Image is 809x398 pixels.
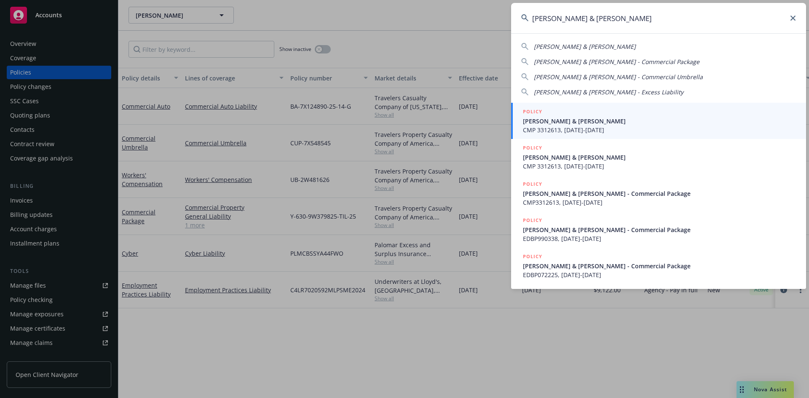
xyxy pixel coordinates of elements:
[523,262,796,270] span: [PERSON_NAME] & [PERSON_NAME] - Commercial Package
[523,270,796,279] span: EDBP072225, [DATE]-[DATE]
[523,153,796,162] span: [PERSON_NAME] & [PERSON_NAME]
[511,103,806,139] a: POLICY[PERSON_NAME] & [PERSON_NAME]CMP 3312613, [DATE]-[DATE]
[534,58,699,66] span: [PERSON_NAME] & [PERSON_NAME] - Commercial Package
[511,248,806,284] a: POLICY[PERSON_NAME] & [PERSON_NAME] - Commercial PackageEDBP072225, [DATE]-[DATE]
[534,43,636,51] span: [PERSON_NAME] & [PERSON_NAME]
[523,225,796,234] span: [PERSON_NAME] & [PERSON_NAME] - Commercial Package
[511,211,806,248] a: POLICY[PERSON_NAME] & [PERSON_NAME] - Commercial PackageEDBP990338, [DATE]-[DATE]
[511,3,806,33] input: Search...
[523,162,796,171] span: CMP 3312613, [DATE]-[DATE]
[534,88,683,96] span: [PERSON_NAME] & [PERSON_NAME] - Excess Liability
[523,189,796,198] span: [PERSON_NAME] & [PERSON_NAME] - Commercial Package
[523,234,796,243] span: EDBP990338, [DATE]-[DATE]
[523,126,796,134] span: CMP 3312613, [DATE]-[DATE]
[523,198,796,207] span: CMP3312613, [DATE]-[DATE]
[523,144,542,152] h5: POLICY
[523,252,542,261] h5: POLICY
[511,175,806,211] a: POLICY[PERSON_NAME] & [PERSON_NAME] - Commercial PackageCMP3312613, [DATE]-[DATE]
[534,73,703,81] span: [PERSON_NAME] & [PERSON_NAME] - Commercial Umbrella
[523,216,542,224] h5: POLICY
[523,180,542,188] h5: POLICY
[523,117,796,126] span: [PERSON_NAME] & [PERSON_NAME]
[523,107,542,116] h5: POLICY
[511,139,806,175] a: POLICY[PERSON_NAME] & [PERSON_NAME]CMP 3312613, [DATE]-[DATE]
